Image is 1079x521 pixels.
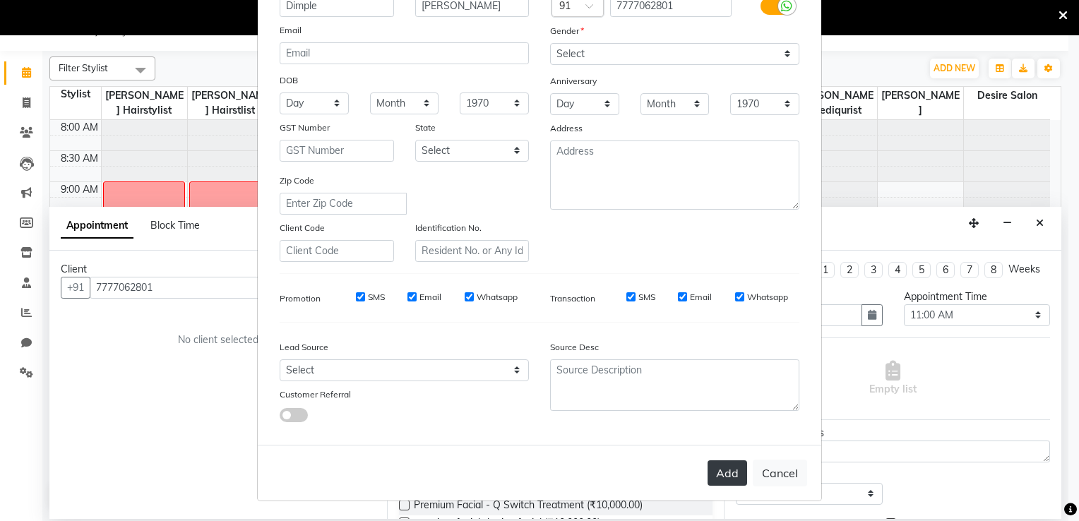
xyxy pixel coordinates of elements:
label: Anniversary [550,75,597,88]
label: State [415,121,436,134]
label: Email [280,24,302,37]
label: Client Code [280,222,325,234]
input: Email [280,42,529,64]
input: GST Number [280,140,394,162]
label: Email [419,291,441,304]
label: Source Desc [550,341,599,354]
label: Transaction [550,292,595,305]
label: GST Number [280,121,330,134]
label: Promotion [280,292,321,305]
input: Resident No. or Any Id [415,240,530,262]
button: Add [708,460,747,486]
label: SMS [638,291,655,304]
label: Address [550,122,583,135]
input: Client Code [280,240,394,262]
button: Cancel [753,460,807,486]
label: Zip Code [280,174,314,187]
label: Customer Referral [280,388,351,401]
label: Gender [550,25,584,37]
label: Email [690,291,712,304]
label: Lead Source [280,341,328,354]
label: Identification No. [415,222,482,234]
label: DOB [280,74,298,87]
label: SMS [368,291,385,304]
label: Whatsapp [477,291,518,304]
label: Whatsapp [747,291,788,304]
input: Enter Zip Code [280,193,407,215]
